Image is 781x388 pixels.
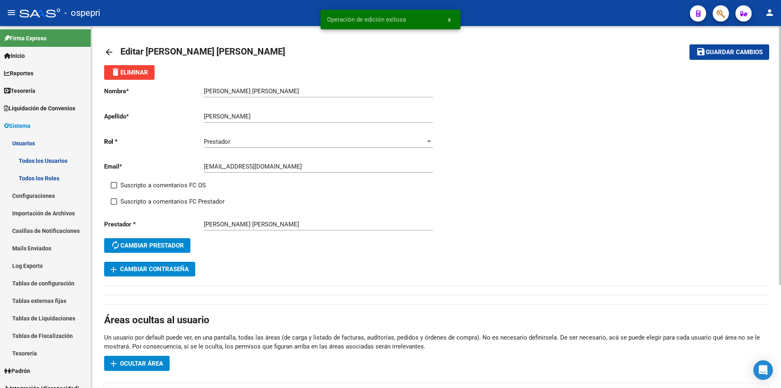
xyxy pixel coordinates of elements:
[706,49,763,56] span: Guardar cambios
[109,265,118,274] mat-icon: add
[4,86,35,95] span: Tesorería
[104,220,204,229] p: Prestador *
[327,15,406,24] span: Operación de edición exitosa
[104,112,204,121] p: Apellido
[120,46,285,57] span: Editar [PERSON_NAME] [PERSON_NAME]
[696,47,706,57] mat-icon: save
[689,44,769,59] button: Guardar cambios
[104,238,190,253] button: Cambiar prestador
[120,197,225,206] span: Suscripto a comentarios FC Prestador
[765,8,774,18] mat-icon: person
[111,67,120,77] mat-icon: delete
[109,359,118,368] mat-icon: add
[104,333,768,351] p: Un usuario por default puede ver, en una pantalla, todas las áreas (de carga y listado de factura...
[4,366,30,375] span: Padrón
[104,65,155,80] button: Eliminar
[448,16,451,23] span: x
[64,4,100,22] span: - ospepri
[4,104,75,113] span: Liquidación de Convenios
[104,262,195,276] button: Cambiar Contraseña
[753,360,773,380] div: Open Intercom Messenger
[104,137,204,146] p: Rol *
[4,34,46,43] span: Firma Express
[111,242,184,249] span: Cambiar prestador
[111,265,189,273] span: Cambiar Contraseña
[111,69,148,76] span: Eliminar
[120,360,163,367] span: Ocultar área
[111,240,120,250] mat-icon: autorenew
[104,162,204,171] p: Email
[104,87,204,96] p: Nombre
[104,356,170,371] button: Ocultar área
[204,138,230,145] span: Prestador
[7,8,16,18] mat-icon: menu
[104,47,114,57] mat-icon: arrow_back
[120,180,206,190] span: Suscripto a comentarios FC OS
[4,69,33,78] span: Reportes
[4,121,31,130] span: Sistema
[4,51,25,60] span: Inicio
[441,12,457,27] button: x
[104,313,768,327] h1: Áreas ocultas al usuario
